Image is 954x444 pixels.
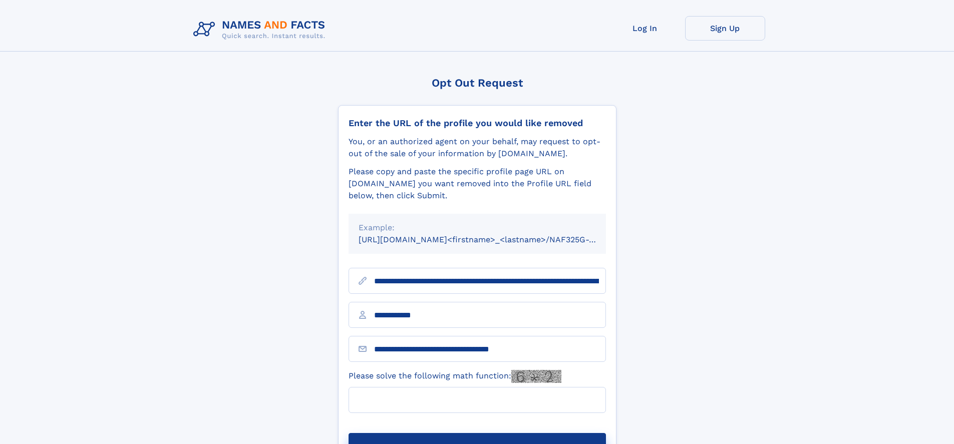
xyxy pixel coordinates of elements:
[189,16,334,43] img: Logo Names and Facts
[605,16,685,41] a: Log In
[359,222,596,234] div: Example:
[685,16,765,41] a: Sign Up
[349,370,561,383] label: Please solve the following math function:
[349,118,606,129] div: Enter the URL of the profile you would like removed
[338,77,616,89] div: Opt Out Request
[359,235,625,244] small: [URL][DOMAIN_NAME]<firstname>_<lastname>/NAF325G-xxxxxxxx
[349,136,606,160] div: You, or an authorized agent on your behalf, may request to opt-out of the sale of your informatio...
[349,166,606,202] div: Please copy and paste the specific profile page URL on [DOMAIN_NAME] you want removed into the Pr...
